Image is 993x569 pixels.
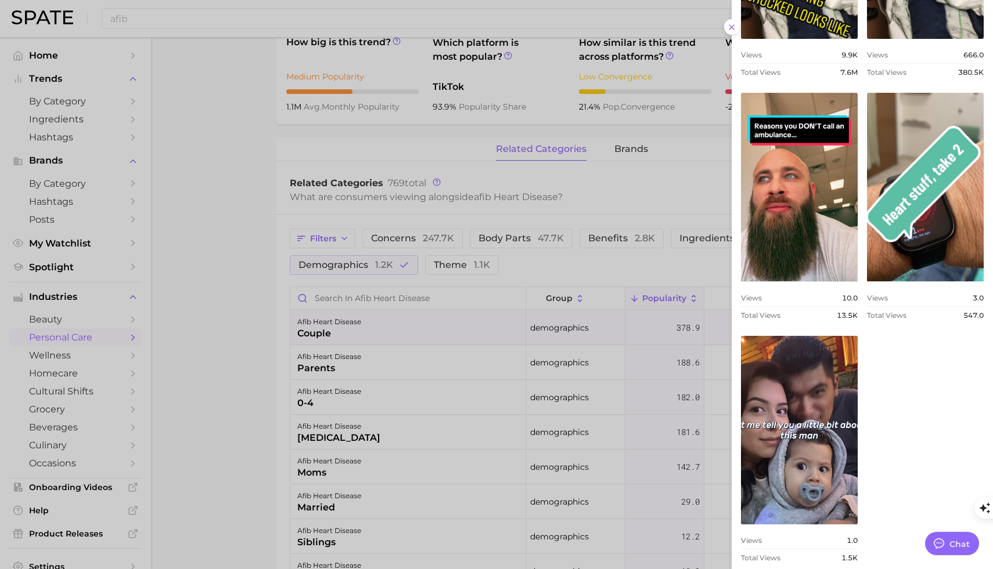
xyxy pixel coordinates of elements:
span: Views [741,50,762,59]
span: Total Views [741,311,780,320]
span: Total Views [867,311,906,320]
span: 3.0 [973,293,984,302]
span: Total Views [867,68,906,77]
span: Views [741,536,762,545]
span: 380.5k [958,68,984,77]
span: Views [867,293,888,302]
span: 13.5k [837,311,858,320]
span: 7.6m [840,68,858,77]
span: 9.9k [841,50,858,59]
span: 547.0 [963,311,984,320]
span: Total Views [741,68,780,77]
span: Views [867,50,888,59]
span: Views [741,293,762,302]
span: 666.0 [963,50,984,59]
span: 10.0 [842,293,858,302]
span: Total Views [741,553,780,562]
span: 1.0 [847,536,858,545]
span: 1.5k [841,553,858,562]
